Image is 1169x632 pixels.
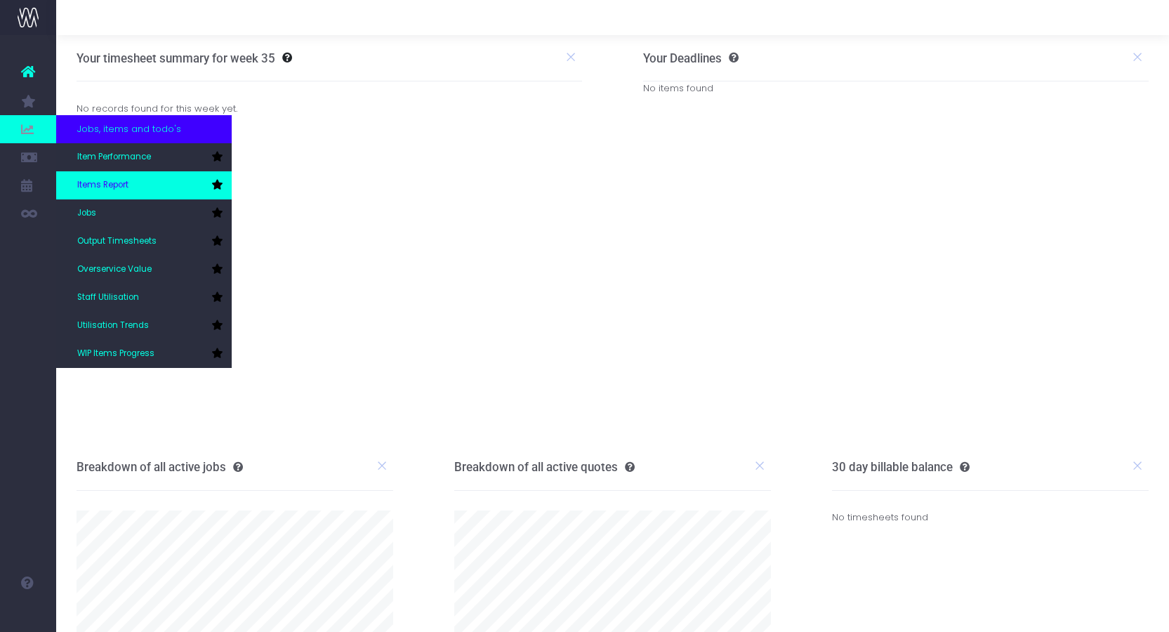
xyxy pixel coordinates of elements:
[454,460,635,474] h3: Breakdown of all active quotes
[832,460,970,474] h3: 30 day billable balance
[56,228,232,256] a: Output Timesheets
[77,207,96,220] span: Jobs
[77,235,157,248] span: Output Timesheets
[77,263,152,276] span: Overservice Value
[832,491,1149,545] div: No timesheets found
[77,179,128,192] span: Items Report
[56,256,232,284] a: Overservice Value
[77,348,154,360] span: WIP Items Progress
[77,151,151,164] span: Item Performance
[643,81,1149,96] div: No items found
[643,51,739,65] h3: Your Deadlines
[77,122,181,136] span: Jobs, items and todo's
[56,199,232,228] a: Jobs
[56,340,232,368] a: WIP Items Progress
[56,284,232,312] a: Staff Utilisation
[77,291,139,304] span: Staff Utilisation
[77,320,149,332] span: Utilisation Trends
[18,604,39,625] img: images/default_profile_image.png
[77,460,243,474] h3: Breakdown of all active jobs
[66,102,593,116] div: No records found for this week yet.
[56,312,232,340] a: Utilisation Trends
[56,171,232,199] a: Items Report
[77,51,275,65] h3: Your timesheet summary for week 35
[56,143,232,171] a: Item Performance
